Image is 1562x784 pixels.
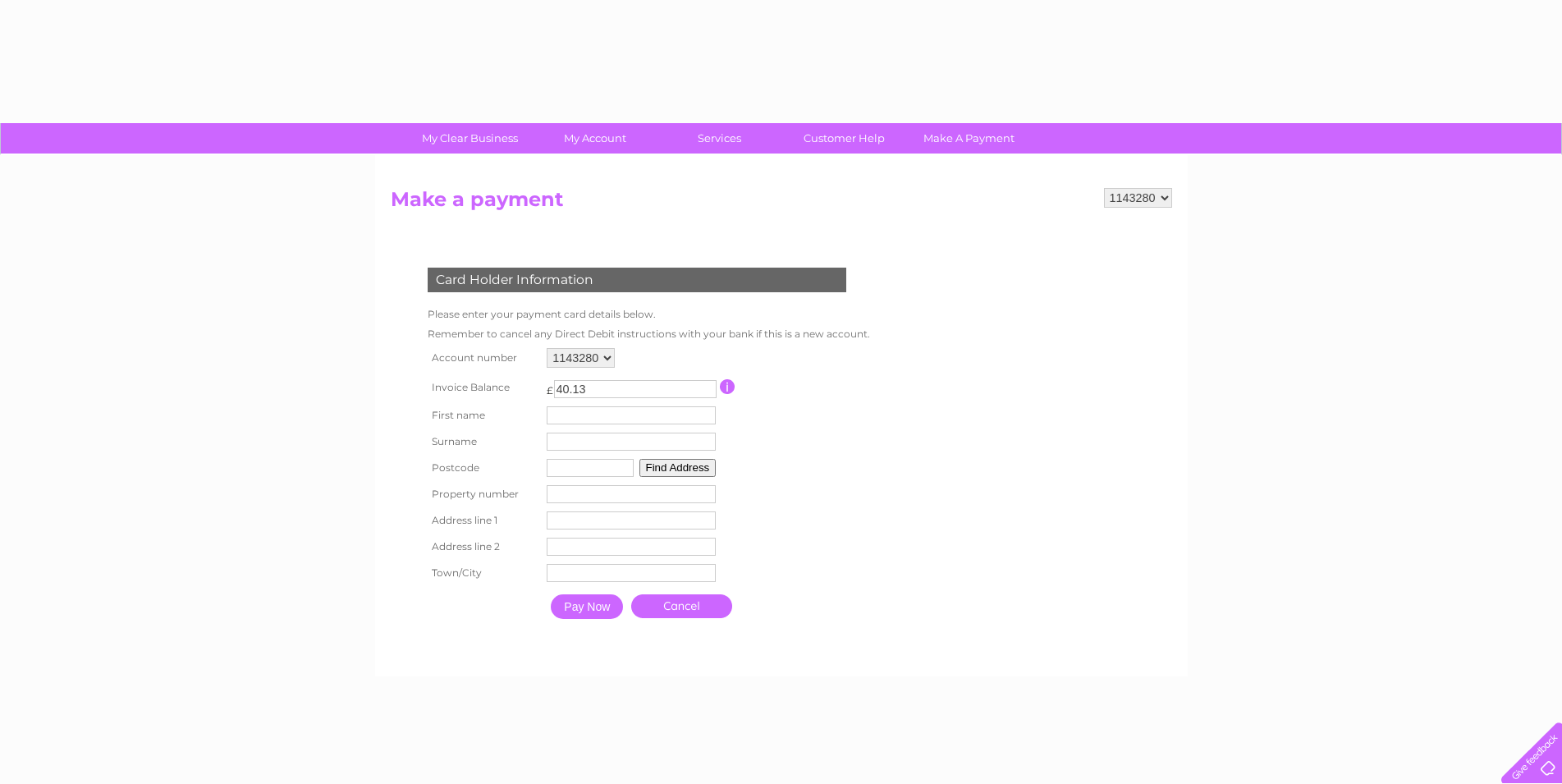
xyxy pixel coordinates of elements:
input: Information [720,379,735,394]
a: My Account [527,123,662,154]
a: Make A Payment [901,123,1037,154]
th: Address line 2 [424,534,543,560]
th: Invoice Balance [424,372,543,402]
td: Please enter your payment card details below. [424,305,874,324]
a: Cancel [631,594,732,618]
button: Find Address [639,459,717,477]
input: Pay Now [551,594,623,619]
div: Card Holder Information [428,268,846,292]
a: Customer Help [776,123,912,154]
th: Property number [424,481,543,507]
a: My Clear Business [402,123,538,154]
td: £ [547,376,553,397]
th: Account number [424,344,543,372]
th: Town/City [424,560,543,586]
th: Surname [424,429,543,455]
td: Remember to cancel any Direct Debit instructions with your bank if this is a new account. [424,324,874,344]
th: Postcode [424,455,543,481]
th: First name [424,402,543,429]
th: Address line 1 [424,507,543,534]
h2: Make a payment [391,188,1172,219]
a: Services [652,123,787,154]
